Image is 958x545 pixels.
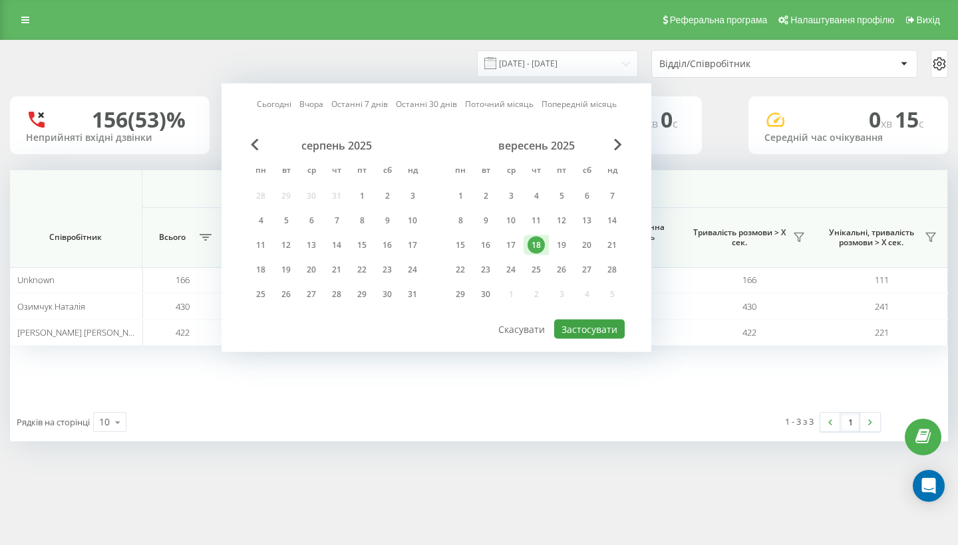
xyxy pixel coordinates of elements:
span: 0 [869,105,895,134]
div: Відділ/Співробітник [659,58,818,70]
div: 8 [452,212,469,229]
div: 28 [328,286,345,303]
div: пн 25 серп 2025 р. [248,284,273,304]
div: сб 20 вер 2025 р. [574,235,599,255]
div: 12 [553,212,570,229]
div: 2 [379,187,396,205]
span: Всі дзвінки [188,183,901,194]
div: сб 9 серп 2025 р. [375,211,400,231]
div: чт 21 серп 2025 р. [324,260,349,280]
div: чт 28 серп 2025 р. [324,284,349,304]
div: ср 24 вер 2025 р. [498,260,524,280]
span: 15 [895,105,924,134]
div: пт 26 вер 2025 р. [549,260,574,280]
div: сб 2 серп 2025 р. [375,186,400,206]
abbr: четвер [327,162,347,181]
div: 18 [252,261,269,278]
div: 10 [404,212,421,229]
div: 12 [277,237,295,254]
div: сб 6 вер 2025 р. [574,186,599,206]
abbr: понеділок [251,162,271,181]
div: 19 [553,237,570,254]
abbr: середа [501,162,521,181]
div: чт 11 вер 2025 р. [524,211,549,231]
abbr: субота [577,162,597,181]
div: 3 [502,187,520,205]
div: нд 3 серп 2025 р. [400,186,425,206]
span: 241 [875,300,889,312]
span: c [673,116,678,131]
div: 21 [603,237,621,254]
a: 1 [840,413,860,431]
span: Озимчук Наталія [17,300,85,312]
div: Неприйняті вхідні дзвінки [26,132,194,144]
div: Середній час очікування [764,132,932,144]
div: сб 16 серп 2025 р. [375,235,400,255]
div: 20 [303,261,320,278]
a: Поточний місяць [465,98,534,110]
div: 15 [353,237,371,254]
div: вт 26 серп 2025 р. [273,284,299,304]
div: пн 8 вер 2025 р. [448,211,473,231]
span: [PERSON_NAME] [PERSON_NAME] [17,326,148,338]
div: 30 [379,286,396,303]
div: ср 3 вер 2025 р. [498,186,524,206]
span: 166 [742,274,756,286]
div: пн 29 вер 2025 р. [448,284,473,304]
div: вт 30 вер 2025 р. [473,284,498,304]
div: Open Intercom Messenger [913,470,945,502]
a: Останні 7 днів [331,98,388,110]
div: 17 [502,237,520,254]
div: 22 [452,261,469,278]
div: 5 [553,187,570,205]
div: пт 15 серп 2025 р. [349,235,375,255]
div: чт 4 вер 2025 р. [524,186,549,206]
div: 1 [353,187,371,205]
div: 18 [528,237,545,254]
div: 10 [99,415,110,429]
div: 4 [252,212,269,229]
div: 27 [303,286,320,303]
div: вт 2 вер 2025 р. [473,186,498,206]
span: Вихід [917,15,940,25]
div: вересень 2025 [448,139,625,152]
span: Unknown [17,274,55,286]
div: серпень 2025 [248,139,425,152]
div: 25 [528,261,545,278]
div: нд 14 вер 2025 р. [599,211,625,231]
div: 17 [404,237,421,254]
div: вт 9 вер 2025 р. [473,211,498,231]
div: нд 21 вер 2025 р. [599,235,625,255]
span: 422 [176,326,190,338]
div: 6 [578,187,595,205]
div: ср 6 серп 2025 р. [299,211,324,231]
span: Рядків на сторінці [17,416,90,428]
div: 11 [252,237,269,254]
div: вт 12 серп 2025 р. [273,235,299,255]
div: 7 [603,187,621,205]
div: 23 [379,261,396,278]
span: Співробітник [23,232,129,243]
a: Вчора [299,98,323,110]
div: вт 23 вер 2025 р. [473,260,498,280]
div: нд 17 серп 2025 р. [400,235,425,255]
abbr: субота [377,162,397,181]
div: 30 [477,286,494,303]
div: 1 [452,187,469,205]
span: Унікальні, тривалість розмови > Х сек. [822,227,920,248]
div: чт 25 вер 2025 р. [524,260,549,280]
div: 2 [477,187,494,205]
div: ср 10 вер 2025 р. [498,211,524,231]
div: 10 [502,212,520,229]
span: Тривалість розмови > Х сек. [690,227,788,248]
div: 21 [328,261,345,278]
div: 29 [452,286,469,303]
div: 13 [303,237,320,254]
span: 430 [742,300,756,312]
div: 26 [553,261,570,278]
abbr: понеділок [450,162,470,181]
div: 25 [252,286,269,303]
div: 31 [404,286,421,303]
span: 0 [661,105,678,134]
div: пн 1 вер 2025 р. [448,186,473,206]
